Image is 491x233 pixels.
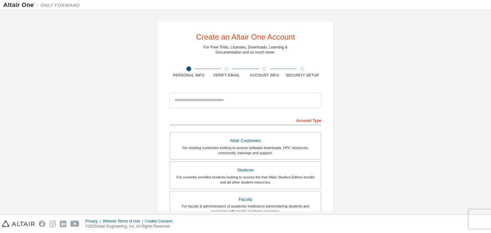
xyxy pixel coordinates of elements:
[2,221,35,227] img: altair_logo.svg
[49,221,56,227] img: instagram.svg
[170,115,321,125] div: Account Type
[174,195,317,204] div: Faculty
[174,166,317,175] div: Students
[145,219,176,224] div: Cookie Consent
[174,136,317,145] div: Altair Customers
[174,145,317,155] div: For existing customers looking to access software downloads, HPC resources, community, trainings ...
[204,45,288,55] div: For Free Trials, Licenses, Downloads, Learning & Documentation and so much more.
[3,2,83,8] img: Altair One
[245,73,284,78] div: Account Info
[70,221,80,227] img: youtube.svg
[208,73,246,78] div: Verify Email
[103,219,145,224] div: Website Terms of Use
[60,221,66,227] img: linkedin.svg
[39,221,45,227] img: facebook.svg
[170,73,208,78] div: Personal Info
[196,33,295,41] div: Create an Altair One Account
[85,219,103,224] div: Privacy
[85,224,176,229] p: © 2025 Altair Engineering, Inc. All Rights Reserved.
[174,204,317,214] div: For faculty & administrators of academic institutions administering students and accessing softwa...
[174,175,317,185] div: For currently enrolled students looking to access the free Altair Student Edition bundle and all ...
[284,73,322,78] div: Security Setup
